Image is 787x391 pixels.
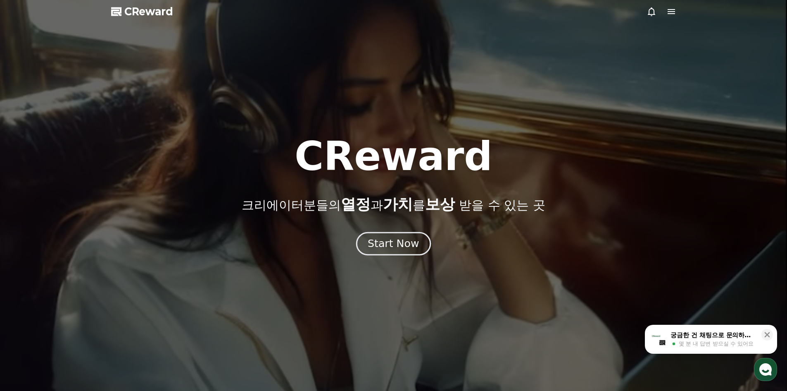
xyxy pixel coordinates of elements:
[383,196,413,213] span: 가치
[26,275,31,281] span: 홈
[128,275,138,281] span: 설정
[341,196,371,213] span: 열정
[111,5,173,18] a: CReward
[295,137,492,176] h1: CReward
[242,196,545,213] p: 크리에이터분들의 과 를 받을 수 있는 곳
[425,196,455,213] span: 보상
[358,241,429,249] a: Start Now
[55,262,107,283] a: 대화
[2,262,55,283] a: 홈
[124,5,173,18] span: CReward
[356,232,431,255] button: Start Now
[368,237,419,251] div: Start Now
[76,275,86,282] span: 대화
[107,262,159,283] a: 설정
